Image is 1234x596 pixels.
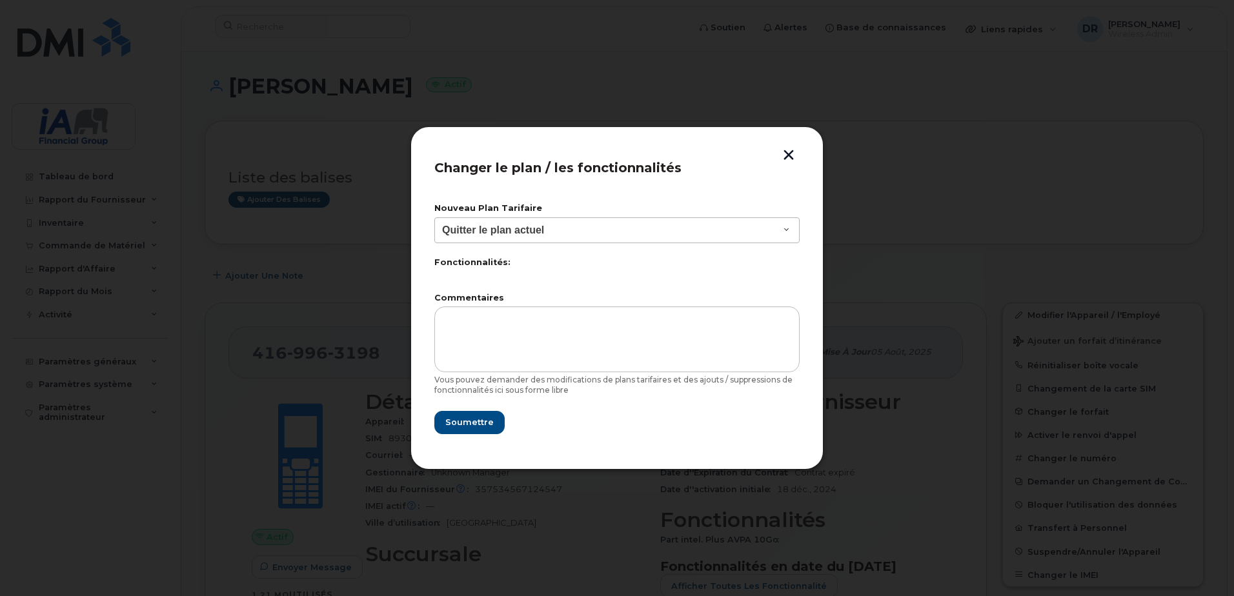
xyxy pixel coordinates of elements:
label: Nouveau Plan Tarifaire [434,204,800,213]
label: Fonctionnalités: [434,259,800,267]
label: Commentaires [434,294,800,303]
span: Soumettre [445,416,494,428]
span: Changer le plan / les fonctionnalités [434,160,682,175]
button: Soumettre [434,411,505,434]
div: Vous pouvez demander des modifications de plans tarifaires et des ajouts / suppressions de foncti... [434,375,800,395]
